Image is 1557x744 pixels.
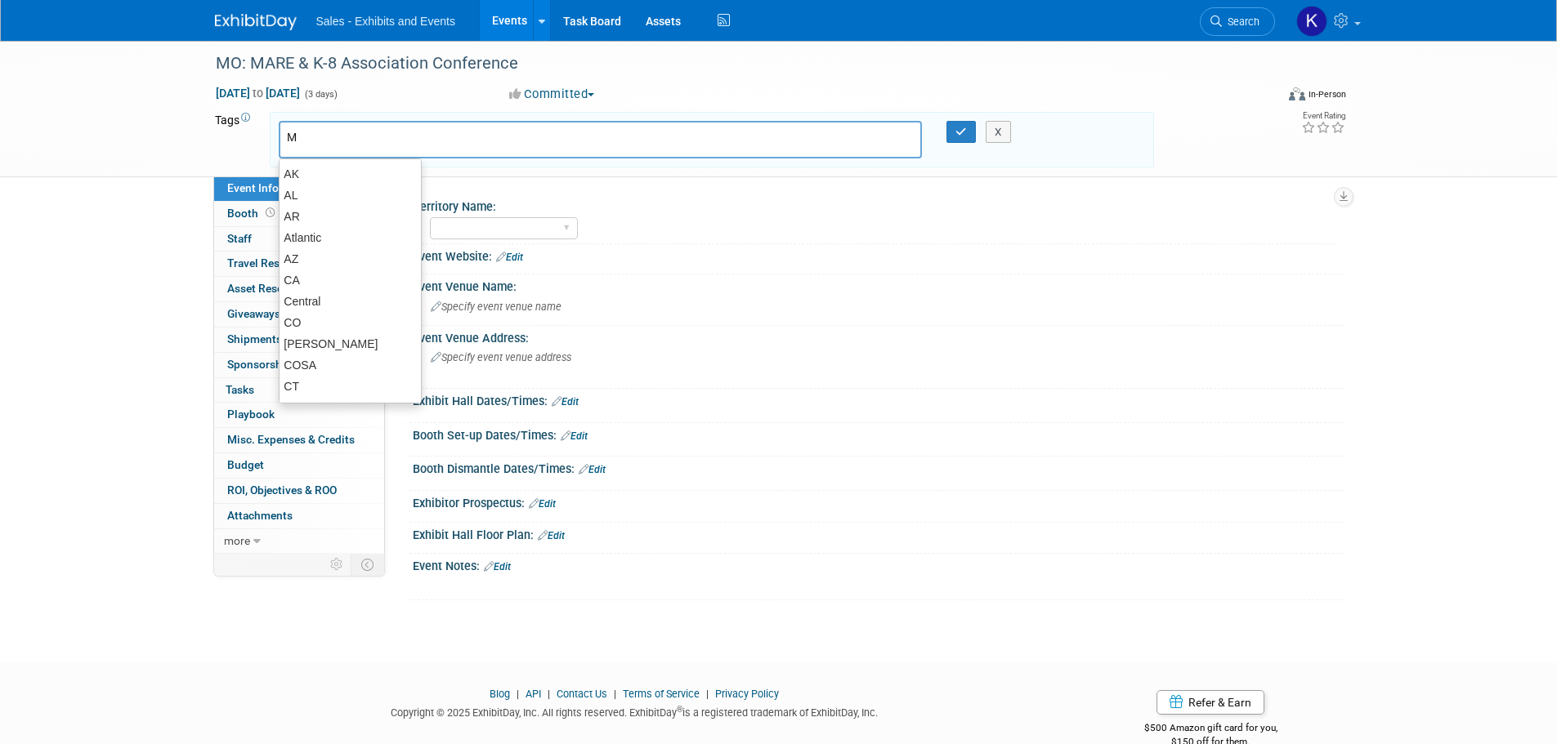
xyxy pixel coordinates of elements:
[214,252,384,276] a: Travel Reservations
[544,688,554,700] span: |
[490,688,510,700] a: Blog
[280,312,421,333] div: CO
[227,232,252,245] span: Staff
[413,274,1343,295] div: Event Venue Name:
[1222,16,1259,28] span: Search
[557,688,607,700] a: Contact Us
[280,354,421,376] div: COSA
[1179,85,1347,109] div: Event Format
[529,498,556,510] a: Edit
[413,326,1343,346] div: Event Venue Address:
[715,688,779,700] a: Privacy Policy
[214,202,384,226] a: Booth
[280,270,421,291] div: CA
[224,534,250,547] span: more
[413,554,1343,575] div: Event Notes:
[214,302,384,327] a: Giveaways
[287,129,418,145] input: Type tag and hit enter
[215,112,255,167] td: Tags
[214,453,384,478] a: Budget
[214,353,384,377] a: Sponsorships
[214,403,384,427] a: Playbook
[323,554,351,575] td: Personalize Event Tab Strip
[280,185,421,206] div: AL
[280,397,421,418] div: DE
[280,291,421,312] div: Central
[280,248,421,270] div: AZ
[214,529,384,554] a: more
[677,705,682,714] sup: ®
[227,483,337,497] span: ROI, Objectives & ROO
[561,430,588,442] a: Edit
[215,86,301,100] span: [DATE] [DATE]
[227,332,282,345] span: Shipments
[413,523,1343,544] div: Exhibit Hall Floor Plan:
[431,301,562,313] span: Specify event venue name
[227,408,275,421] span: Playbook
[280,206,421,227] div: AR
[214,504,384,528] a: Attachments
[503,86,601,103] button: Committed
[413,244,1343,265] div: Event Website:
[214,277,384,301] a: Asset Reservations
[214,176,384,201] a: Event Information
[227,282,324,295] span: Asset Reservations
[227,181,319,194] span: Event Information
[227,509,293,522] span: Attachments
[986,121,1011,144] button: X
[280,227,421,248] div: Atlantic
[316,15,455,28] span: Sales - Exhibits and Events
[280,376,421,397] div: CT
[484,561,511,572] a: Edit
[250,87,266,100] span: to
[413,423,1343,444] div: Booth Set-up Dates/Times:
[227,358,298,371] span: Sponsorships
[280,333,421,354] div: [PERSON_NAME]
[1289,87,1305,100] img: Format-Inperson.png
[431,351,571,363] span: Specify event venue address
[214,428,384,452] a: Misc. Expenses & Credits
[496,252,523,263] a: Edit
[227,433,355,446] span: Misc. Expenses & Credits
[526,688,541,700] a: API
[552,396,579,408] a: Edit
[538,530,565,541] a: Edit
[1308,88,1346,100] div: In-Person
[214,479,384,503] a: ROI, Objectives & ROO
[512,688,523,700] span: |
[1301,112,1345,120] div: Event Rating
[214,227,384,252] a: Staff
[262,207,278,219] span: Booth not reserved yet
[227,207,278,220] span: Booth
[702,688,713,700] span: |
[413,457,1343,478] div: Booth Dismantle Dates/Times:
[227,307,280,320] span: Giveaways
[1157,690,1264,715] a: Refer & Earn
[214,378,384,403] a: Tasks
[623,688,700,700] a: Terms of Service
[215,702,1055,720] div: Copyright © 2025 ExhibitDay, Inc. All rights reserved. ExhibitDay is a registered trademark of Ex...
[1200,7,1275,36] a: Search
[351,554,384,575] td: Toggle Event Tabs
[227,256,327,270] span: Travel Reservations
[610,688,620,700] span: |
[579,464,606,475] a: Edit
[215,14,297,30] img: ExhibitDay
[413,389,1343,410] div: Exhibit Hall Dates/Times:
[214,327,384,352] a: Shipments
[280,163,421,185] div: AK
[414,194,1336,215] div: Territory Name:
[226,383,254,396] span: Tasks
[210,49,1251,78] div: MO: MARE & K-8 Association Conference
[1296,6,1327,37] img: Kara Haven
[303,89,338,100] span: (3 days)
[227,458,264,471] span: Budget
[413,491,1343,512] div: Exhibitor Prospectus:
